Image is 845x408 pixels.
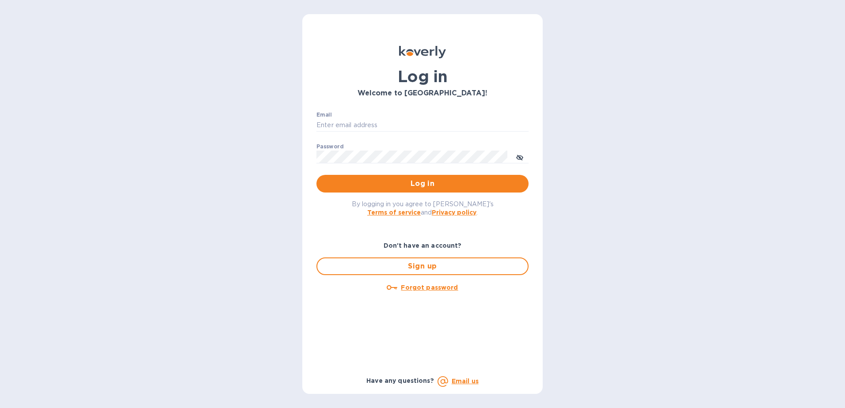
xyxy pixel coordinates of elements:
[401,284,458,291] u: Forgot password
[324,178,521,189] span: Log in
[316,112,332,117] label: Email
[366,377,434,384] b: Have any questions?
[316,119,529,132] input: Enter email address
[324,261,521,272] span: Sign up
[316,67,529,86] h1: Log in
[384,242,462,249] b: Don't have an account?
[316,175,529,193] button: Log in
[367,209,421,216] a: Terms of service
[352,200,494,216] span: By logging in you agree to [PERSON_NAME]'s and .
[452,378,479,385] a: Email us
[399,46,446,58] img: Koverly
[432,209,476,216] a: Privacy policy
[316,144,343,149] label: Password
[511,148,529,166] button: toggle password visibility
[316,257,529,275] button: Sign up
[316,89,529,98] h3: Welcome to [GEOGRAPHIC_DATA]!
